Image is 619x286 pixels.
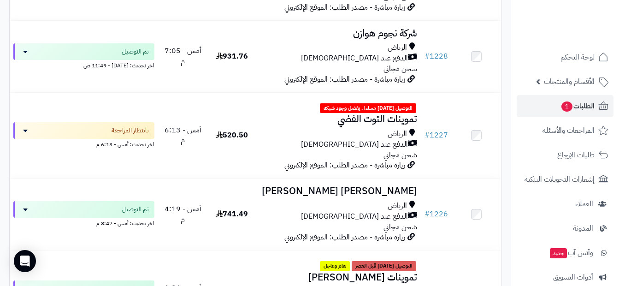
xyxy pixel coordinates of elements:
[560,51,595,64] span: لوحة التحكم
[525,173,595,186] span: إشعارات التحويلات البنكية
[284,232,405,243] span: زيارة مباشرة - مصدر الطلب: الموقع الإلكتروني
[517,119,613,142] a: المراجعات والأسئلة
[424,130,448,141] a: #1227
[320,103,416,113] span: التوصيل [DATE] مساءا . يفضل وجود شبكه
[284,2,405,13] span: زيارة مباشرة - مصدر الطلب: الموقع الإلكتروني
[13,218,154,227] div: اخر تحديث: أمس - 8:47 م
[550,248,567,258] span: جديد
[165,45,201,67] span: أمس - 7:05 م
[388,129,407,139] span: الرياض
[112,126,149,135] span: بانتظار المراجعة
[424,51,430,62] span: #
[301,139,408,150] span: الدفع عند [DEMOGRAPHIC_DATA]
[424,130,430,141] span: #
[544,75,595,88] span: الأقسام والمنتجات
[424,51,448,62] a: #1228
[284,160,405,171] span: زيارة مباشرة - مصدر الطلب: الموقع الإلكتروني
[517,95,613,117] a: الطلبات1
[424,209,448,220] a: #1226
[549,246,593,259] span: وآتس آب
[561,101,572,112] span: 1
[573,222,593,235] span: المدونة
[122,47,149,56] span: تم التوصيل
[216,51,248,62] span: 931.76
[517,242,613,264] a: وآتس آبجديد
[517,144,613,166] a: طلبات الإرجاع
[320,261,350,271] span: هام وعاجل
[560,100,595,113] span: الطلبات
[388,201,407,211] span: الرياض
[301,53,408,64] span: الدفع عند [DEMOGRAPHIC_DATA]
[14,250,36,272] div: Open Intercom Messenger
[216,130,248,141] span: 520.50
[165,203,201,225] span: أمس - 4:19 م
[352,261,416,271] span: التوصيل [DATE] قبل العصر
[13,60,154,70] div: اخر تحديث: [DATE] - 11:49 ص
[383,149,417,161] span: شحن مجاني
[517,46,613,68] a: لوحة التحكم
[260,272,417,283] h3: تموينات [PERSON_NAME]
[216,209,248,220] span: 741.49
[517,168,613,191] a: إشعارات التحويلات البنكية
[517,193,613,215] a: العملاء
[424,209,430,220] span: #
[383,63,417,74] span: شحن مجاني
[301,211,408,222] span: الدفع عند [DEMOGRAPHIC_DATA]
[260,114,417,125] h3: تموينات التوت الفضي
[260,28,417,39] h3: شركة نجوم هوازن
[557,149,595,161] span: طلبات الإرجاع
[553,271,593,284] span: أدوات التسويق
[517,217,613,239] a: المدونة
[165,125,201,146] span: أمس - 6:13 م
[388,42,407,53] span: الرياض
[122,205,149,214] span: تم التوصيل
[284,74,405,85] span: زيارة مباشرة - مصدر الطلب: الموقع الإلكتروني
[13,139,154,149] div: اخر تحديث: أمس - 6:13 م
[542,124,595,137] span: المراجعات والأسئلة
[575,197,593,210] span: العملاء
[260,186,417,197] h3: [PERSON_NAME] [PERSON_NAME]
[383,221,417,232] span: شحن مجاني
